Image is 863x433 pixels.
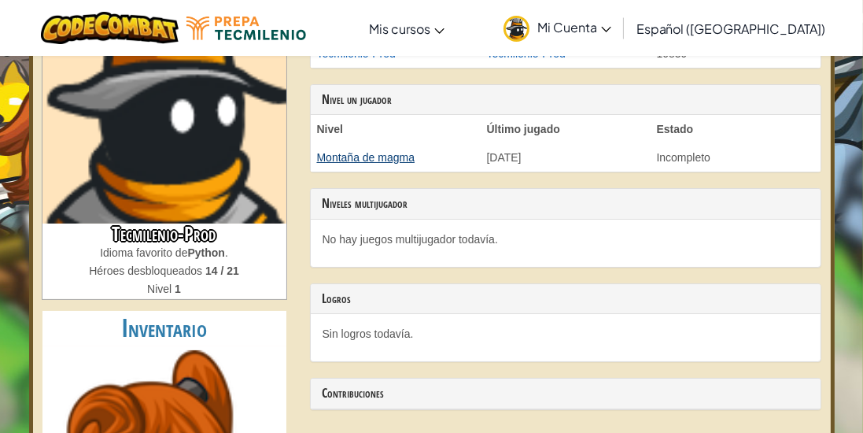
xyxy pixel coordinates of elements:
font: Nivel un jugador [323,91,393,108]
font: Contribuciones [323,384,385,402]
a: Tecmilenio-Prod [487,47,566,60]
font: Nivel [317,123,343,135]
font: 1 [175,283,181,295]
font: Tecmilenio-Prod [112,220,216,247]
img: Logotipo de Tecmilenio [186,17,306,40]
font: Sin logros todavía. [323,328,414,340]
font: No hay juegos multijugador todavía. [323,233,498,246]
font: Python [187,246,224,259]
a: Tecmilenio-Prod [317,47,396,60]
font: Estado [657,123,694,135]
font: Idioma favorito de [100,246,187,259]
font: [DATE] [487,151,522,164]
a: Montaña de magma [317,151,415,164]
font: Inventario [121,311,207,345]
a: Mis cursos [361,7,452,50]
font: Logros [323,290,352,307]
font: Mi Cuenta [537,19,597,35]
font: Último jugado [487,123,560,135]
font: Niveles multijugador [323,194,408,212]
a: Mi Cuenta [496,3,619,53]
font: Nivel [147,283,171,295]
font: Incompleto [657,151,710,164]
font: Mis cursos [369,20,430,37]
font: Español ([GEOGRAPHIC_DATA]) [636,20,826,37]
font: 14 / 21 [205,265,239,277]
font: 10839 [657,47,688,60]
img: avatar [503,16,529,42]
font: . [225,246,228,259]
img: Logotipo de CodeCombat [41,12,179,44]
font: Héroes desbloqueados [89,265,202,277]
a: Español ([GEOGRAPHIC_DATA]) [629,7,834,50]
